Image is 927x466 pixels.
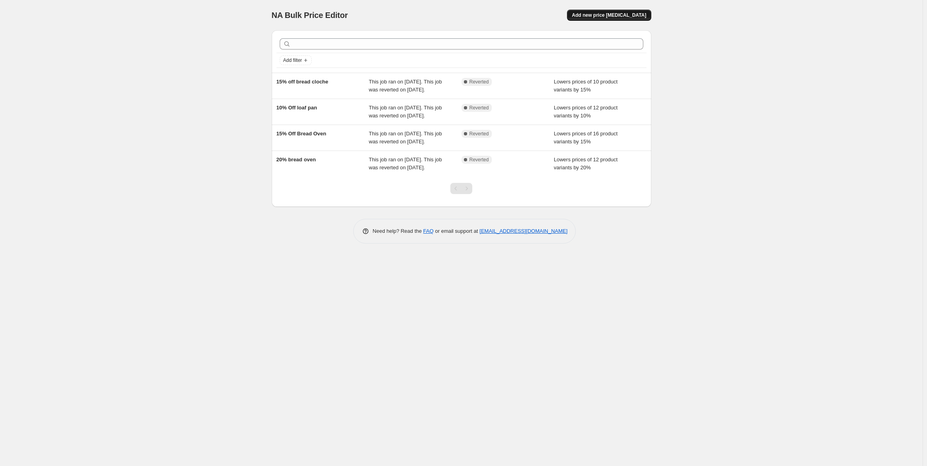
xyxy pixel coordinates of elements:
[554,105,618,119] span: Lowers prices of 12 product variants by 10%
[423,228,434,234] a: FAQ
[277,79,328,85] span: 15% off bread cloche
[373,228,424,234] span: Need help? Read the
[434,228,479,234] span: or email support at
[469,131,489,137] span: Reverted
[369,131,442,145] span: This job ran on [DATE]. This job was reverted on [DATE].
[369,79,442,93] span: This job ran on [DATE]. This job was reverted on [DATE].
[450,183,472,194] nav: Pagination
[554,131,618,145] span: Lowers prices of 16 product variants by 15%
[469,157,489,163] span: Reverted
[469,79,489,85] span: Reverted
[369,105,442,119] span: This job ran on [DATE]. This job was reverted on [DATE].
[277,105,317,111] span: 10% Off loaf pan
[277,157,316,163] span: 20% bread oven
[280,56,312,65] button: Add filter
[567,10,651,21] button: Add new price [MEDICAL_DATA]
[572,12,646,18] span: Add new price [MEDICAL_DATA]
[469,105,489,111] span: Reverted
[479,228,567,234] a: [EMAIL_ADDRESS][DOMAIN_NAME]
[554,79,618,93] span: Lowers prices of 10 product variants by 15%
[272,11,348,20] span: NA Bulk Price Editor
[283,57,302,63] span: Add filter
[277,131,326,137] span: 15% Off Bread Oven
[554,157,618,171] span: Lowers prices of 12 product variants by 20%
[369,157,442,171] span: This job ran on [DATE]. This job was reverted on [DATE].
